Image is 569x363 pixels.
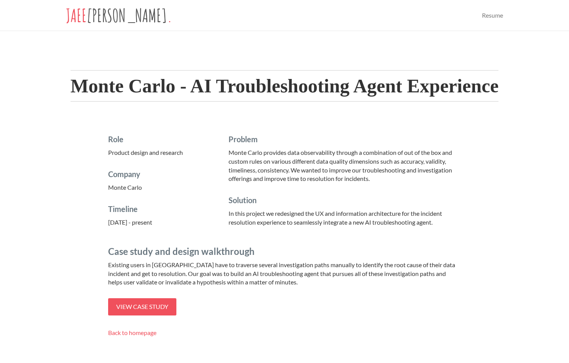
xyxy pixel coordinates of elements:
a: Back to homepage [108,329,156,336]
p: Monte Carlo [108,183,223,192]
span: View case study [116,303,168,310]
p: Product design and research [108,148,223,157]
p: In this project we redesigned the UX and information architecture for the incident resolution exp... [229,209,460,227]
h4: Company [108,169,223,179]
p: [DATE] - present [108,218,223,227]
h2: Monte Carlo - AI Troubleshooting Agent Experience [71,70,499,102]
span: Case study and design walkthrough [108,246,255,257]
h4: Timeline [108,204,223,214]
h4: Problem [229,134,460,145]
h4: Role [108,134,223,145]
span: [PERSON_NAME] [87,4,167,26]
p: Monte Carlo provides data observability through a combination of out of the box and custom rules ... [229,148,460,183]
a: View case study [108,298,176,315]
h4: Solution [229,195,460,205]
p: Existing users in [GEOGRAPHIC_DATA] have to traverse several investigation paths manually to iden... [108,261,461,287]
